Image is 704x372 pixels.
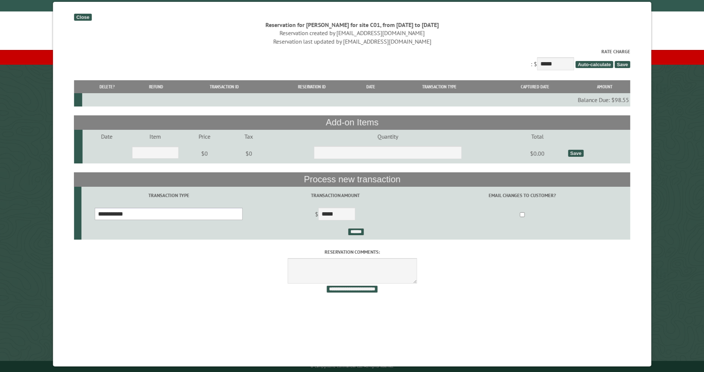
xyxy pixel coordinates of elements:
[269,80,354,93] th: Reservation ID
[575,61,613,68] span: Auto-calculate
[74,21,630,29] div: Reservation for [PERSON_NAME] for site C01, from [DATE] to [DATE]
[82,93,630,106] td: Balance Due: $98.55
[310,364,394,369] small: © Campground Commander LLC. All rights reserved.
[507,143,567,164] td: $0.00
[257,192,413,199] label: Transaction Amount
[82,130,131,143] td: Date
[74,14,91,21] div: Close
[256,204,414,225] td: $
[387,80,492,93] th: Transaction Type
[131,130,180,143] td: Item
[268,130,507,143] td: Quantity
[82,80,132,93] th: Delete?
[179,80,269,93] th: Transaction ID
[568,150,583,157] div: Save
[229,143,268,164] td: $0
[180,143,229,164] td: $0
[507,130,567,143] td: Total
[132,80,180,93] th: Refund
[74,48,630,72] div: : $
[180,130,229,143] td: Price
[229,130,268,143] td: Tax
[415,192,629,199] label: Email changes to customer?
[579,80,630,93] th: Amount
[491,80,579,93] th: Captured Date
[74,29,630,37] div: Reservation created by [EMAIL_ADDRESS][DOMAIN_NAME]
[74,37,630,45] div: Reservation last updated by [EMAIL_ADDRESS][DOMAIN_NAME]
[74,48,630,55] label: Rate Charge
[354,80,387,93] th: Date
[615,61,630,68] span: Save
[74,115,630,129] th: Add-on Items
[82,192,255,199] label: Transaction Type
[74,172,630,186] th: Process new transaction
[74,248,630,256] label: Reservation comments:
